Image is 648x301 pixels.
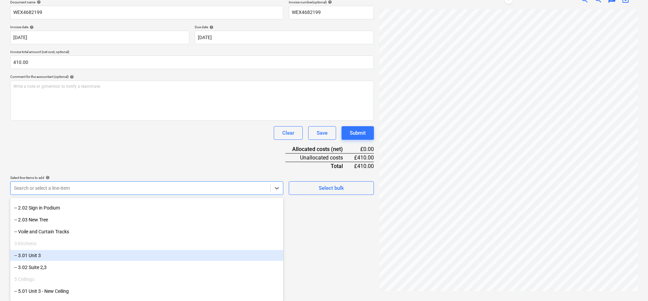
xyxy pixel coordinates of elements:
[10,238,283,249] div: 3 Kitchens
[285,145,354,153] div: Allocated costs (net)
[285,153,354,162] div: Unallocated costs
[28,25,34,29] span: help
[10,226,283,237] div: -- Voile and Curtain Tracks
[10,274,283,285] div: 5 Ceilings
[308,126,336,140] button: Save
[10,214,283,225] div: -- 2.03 New Tree
[208,25,214,29] span: help
[285,162,354,170] div: Total
[289,6,374,19] input: Invoice number
[354,162,374,170] div: £410.00
[10,202,283,213] div: -- 2.02 Sign in Podium
[342,126,374,140] button: Submit
[10,31,189,44] input: Invoice date not specified
[354,153,374,162] div: £410.00
[10,6,283,19] input: Document name
[10,286,283,297] div: -- 5.01 Unit 3 - New Ceiling
[289,181,374,195] button: Select bulk
[282,129,294,137] div: Clear
[10,50,374,55] p: Invoice total amount (net cost, optional)
[10,25,189,29] div: Invoice date
[10,175,283,180] div: Select line-items to add
[44,175,50,180] span: help
[350,129,366,137] div: Submit
[614,268,648,301] iframe: Chat Widget
[195,31,374,44] input: Due date not specified
[10,250,283,261] div: -- 3.01 Unit 3
[354,145,374,153] div: £0.00
[274,126,303,140] button: Clear
[195,25,374,29] div: Due date
[10,55,374,69] input: Invoice total amount (net cost, optional)
[10,74,374,79] div: Comment for the accountant (optional)
[10,262,283,273] div: -- 3.02 Suite 2,3
[317,129,328,137] div: Save
[68,75,74,79] span: help
[319,184,344,193] div: Select bulk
